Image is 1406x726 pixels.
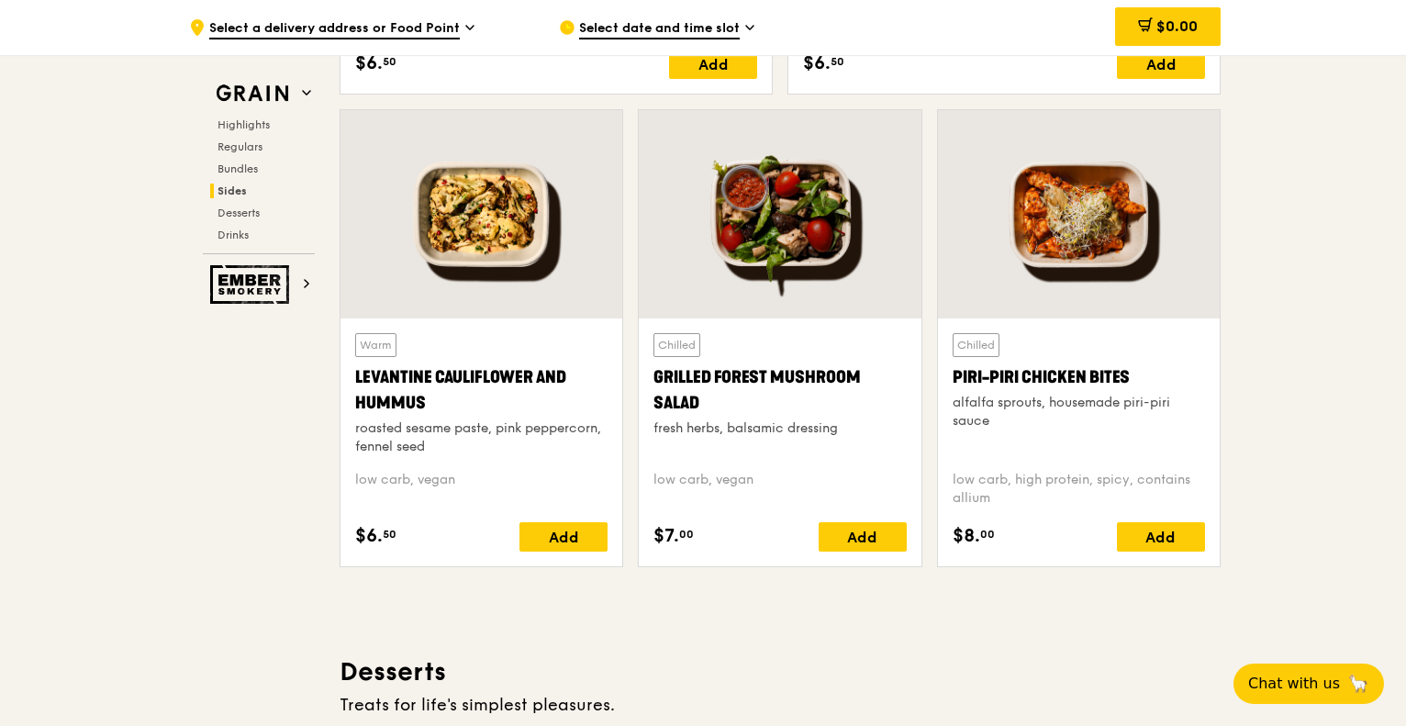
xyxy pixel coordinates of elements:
span: Select date and time slot [579,19,740,39]
div: alfalfa sprouts, housemade piri-piri sauce [953,394,1205,430]
div: Levantine Cauliflower and Hummus [355,364,608,416]
span: Bundles [218,162,258,175]
span: 00 [679,527,694,542]
div: Warm [355,333,396,357]
span: 50 [383,54,396,69]
span: 50 [831,54,844,69]
div: roasted sesame paste, pink peppercorn, fennel seed [355,419,608,456]
div: Chilled [953,333,999,357]
span: Sides [218,184,247,197]
span: $7. [653,522,679,550]
span: Drinks [218,229,249,241]
span: 00 [980,527,995,542]
span: $8. [953,522,980,550]
img: Ember Smokery web logo [210,265,295,304]
span: $6. [355,50,383,77]
button: Chat with us🦙 [1233,664,1384,704]
div: low carb, vegan [653,471,906,508]
span: 50 [383,527,396,542]
div: Piri-piri Chicken Bites [953,364,1205,390]
div: Add [1117,50,1205,79]
div: Add [669,50,757,79]
span: $6. [355,522,383,550]
div: low carb, high protein, spicy, contains allium [953,471,1205,508]
div: Chilled [653,333,700,357]
div: Treats for life's simplest pleasures. [340,692,1221,718]
div: Grilled Forest Mushroom Salad [653,364,906,416]
span: $6. [803,50,831,77]
img: Grain web logo [210,77,295,110]
span: $0.00 [1156,17,1198,35]
span: 🦙 [1347,673,1369,695]
div: Add [819,522,907,552]
span: Highlights [218,118,270,131]
span: Chat with us [1248,673,1340,695]
div: Add [1117,522,1205,552]
span: Select a delivery address or Food Point [209,19,460,39]
div: fresh herbs, balsamic dressing [653,419,906,438]
div: Add [519,522,608,552]
span: Desserts [218,207,260,219]
div: low carb, vegan [355,471,608,508]
span: Regulars [218,140,262,153]
h3: Desserts [340,655,1221,688]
